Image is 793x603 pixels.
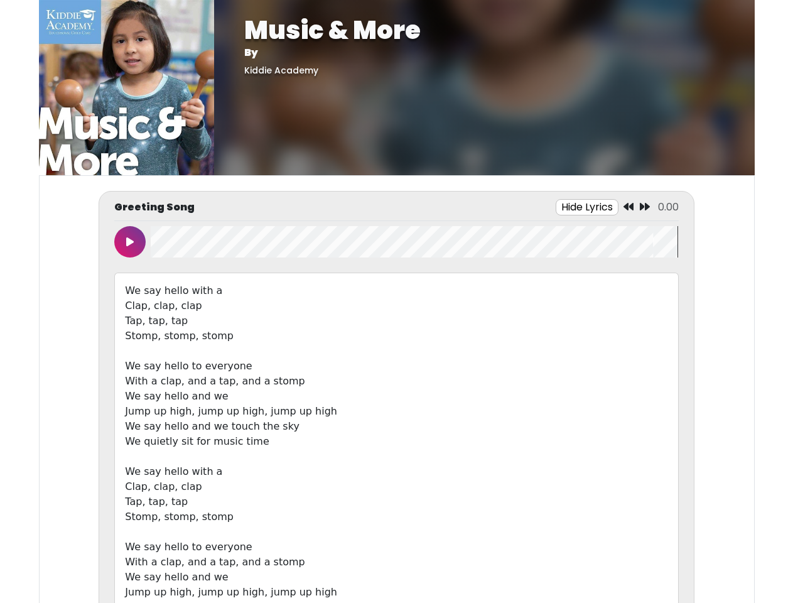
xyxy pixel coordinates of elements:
[556,199,618,215] button: Hide Lyrics
[244,45,725,60] p: By
[114,200,195,215] p: Greeting Song
[244,15,725,45] h1: Music & More
[658,200,679,214] span: 0.00
[244,65,725,76] h5: Kiddie Academy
